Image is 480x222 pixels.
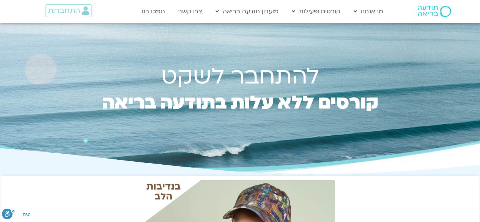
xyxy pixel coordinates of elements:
a: מי אנחנו [350,4,387,19]
a: התחברות [46,4,91,17]
span: התחברות [48,6,80,15]
h1: להתחבר לשקט [86,66,394,87]
a: צרו קשר [175,4,206,19]
h2: קורסים ללא עלות בתודעה בריאה [86,94,394,129]
a: קורסים ופעילות [288,4,344,19]
img: תודעה בריאה [418,6,451,17]
a: מועדון תודעה בריאה [212,4,282,19]
a: תמכו בנו [138,4,169,19]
